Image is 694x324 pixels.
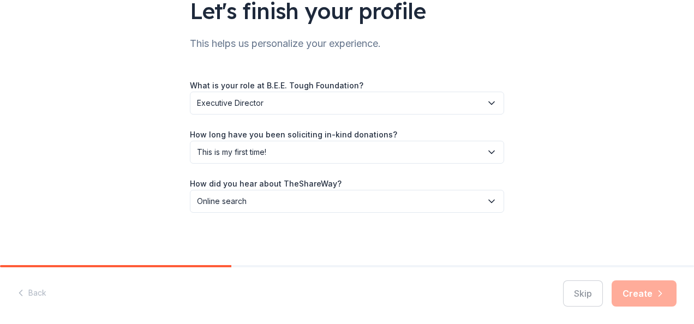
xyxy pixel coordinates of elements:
[197,195,482,208] span: Online search
[190,141,504,164] button: This is my first time!
[197,146,482,159] span: This is my first time!
[190,80,363,91] label: What is your role at B.E.E. Tough Foundation?
[190,35,504,52] div: This helps us personalize your experience.
[190,92,504,115] button: Executive Director
[190,190,504,213] button: Online search
[190,129,397,140] label: How long have you been soliciting in-kind donations?
[190,178,342,189] label: How did you hear about TheShareWay?
[197,97,482,110] span: Executive Director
